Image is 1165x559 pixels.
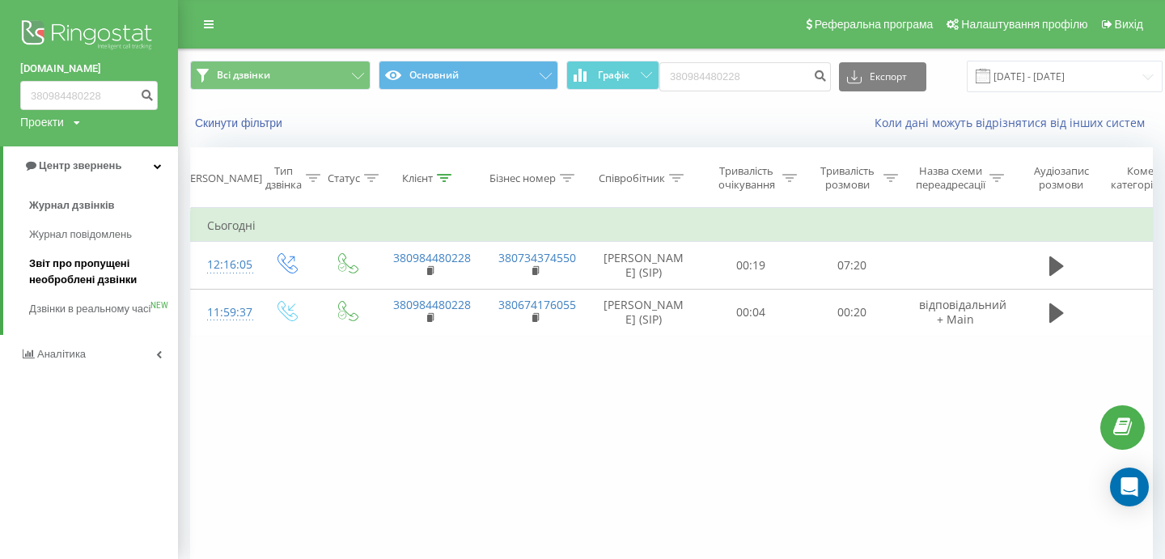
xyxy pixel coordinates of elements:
[714,164,778,192] div: Тривалість очікування
[815,18,934,31] span: Реферальна програма
[29,220,178,249] a: Журнал повідомлень
[393,297,471,312] a: 380984480228
[20,114,64,130] div: Проекти
[701,242,802,289] td: 00:19
[1110,468,1149,506] div: Open Intercom Messenger
[29,249,178,294] a: Звіт про пропущені необроблені дзвінки
[839,62,926,91] button: Експорт
[587,242,701,289] td: [PERSON_NAME] (SIP)
[815,164,879,192] div: Тривалість розмови
[29,197,115,214] span: Журнал дзвінків
[875,115,1153,130] a: Коли дані можуть відрізнятися вiд інших систем
[402,172,433,185] div: Клієнт
[701,289,802,336] td: 00:04
[29,256,170,288] span: Звіт про пропущені необроблені дзвінки
[587,289,701,336] td: [PERSON_NAME] (SIP)
[659,62,831,91] input: Пошук за номером
[489,172,556,185] div: Бізнес номер
[903,289,1008,336] td: відповідальний + Main
[598,70,629,81] span: Графік
[20,16,158,57] img: Ringostat logo
[498,297,576,312] a: 380674176055
[29,227,132,243] span: Журнал повідомлень
[20,61,158,77] a: [DOMAIN_NAME]
[29,191,178,220] a: Журнал дзвінків
[802,242,903,289] td: 07:20
[180,172,262,185] div: [PERSON_NAME]
[29,301,150,317] span: Дзвінки в реальному часі
[190,116,290,130] button: Скинути фільтри
[39,159,121,172] span: Центр звернень
[1022,164,1100,192] div: Аудіозапис розмови
[328,172,360,185] div: Статус
[916,164,985,192] div: Назва схеми переадресації
[190,61,371,90] button: Всі дзвінки
[961,18,1087,31] span: Налаштування профілю
[498,250,576,265] a: 380734374550
[802,289,903,336] td: 00:20
[599,172,665,185] div: Співробітник
[29,294,178,324] a: Дзвінки в реальному часіNEW
[20,81,158,110] input: Пошук за номером
[1115,18,1143,31] span: Вихід
[393,250,471,265] a: 380984480228
[217,69,270,82] span: Всі дзвінки
[566,61,659,90] button: Графік
[37,348,86,360] span: Аналiтика
[379,61,559,90] button: Основний
[3,146,178,185] a: Центр звернень
[207,249,239,281] div: 12:16:05
[265,164,302,192] div: Тип дзвінка
[207,297,239,328] div: 11:59:37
